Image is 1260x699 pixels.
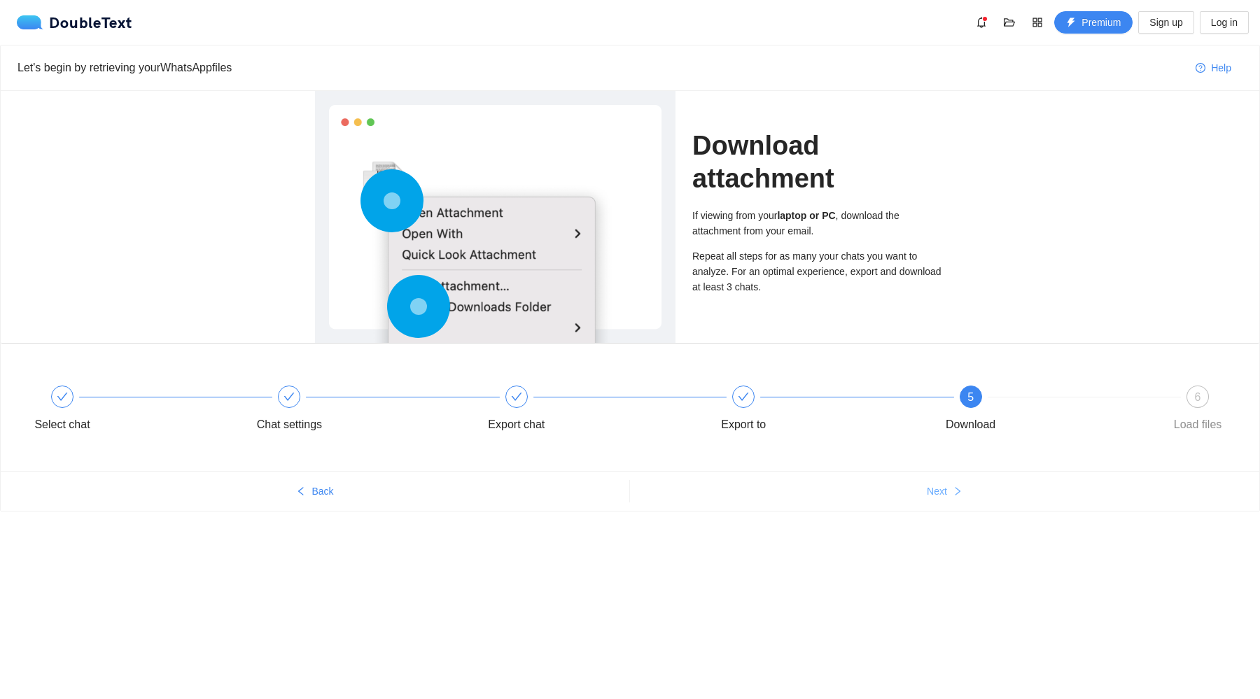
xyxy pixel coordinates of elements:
[488,414,545,436] div: Export chat
[692,248,945,295] div: Repeat all steps for as many your chats you want to analyze. For an optimal experience, export an...
[1174,414,1222,436] div: Load files
[692,129,945,195] h1: Download attachment
[257,414,322,436] div: Chat settings
[1054,11,1133,34] button: thunderboltPremium
[1157,386,1238,436] div: 6Load files
[1081,15,1121,30] span: Premium
[970,11,993,34] button: bell
[999,17,1020,28] span: folder-open
[17,15,132,29] a: logoDoubleText
[692,208,945,239] div: If viewing from your , download the attachment from your email.
[22,386,248,436] div: Select chat
[630,480,1259,502] button: Nextright
[738,391,749,402] span: check
[283,391,295,402] span: check
[1138,11,1193,34] button: Sign up
[1027,17,1048,28] span: appstore
[248,386,475,436] div: Chat settings
[953,486,962,497] span: right
[1211,60,1231,76] span: Help
[511,391,522,402] span: check
[1066,17,1076,29] span: thunderbolt
[998,11,1021,34] button: folder-open
[17,15,132,29] div: DoubleText
[311,483,333,499] span: Back
[927,483,947,499] span: Next
[296,486,306,497] span: left
[1026,11,1049,34] button: appstore
[476,386,703,436] div: Export chat
[777,210,835,221] b: laptop or PC
[17,15,49,29] img: logo
[1200,11,1249,34] button: Log in
[930,386,1157,436] div: 5Download
[703,386,930,436] div: Export to
[17,59,1184,76] div: Let's begin by retrieving your WhatsApp files
[57,391,68,402] span: check
[1195,391,1201,403] span: 6
[1,480,629,502] button: leftBack
[1196,63,1205,74] span: question-circle
[1149,15,1182,30] span: Sign up
[1211,15,1238,30] span: Log in
[1184,57,1242,79] button: question-circleHelp
[971,17,992,28] span: bell
[946,414,995,436] div: Download
[721,414,766,436] div: Export to
[34,414,90,436] div: Select chat
[967,391,974,403] span: 5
